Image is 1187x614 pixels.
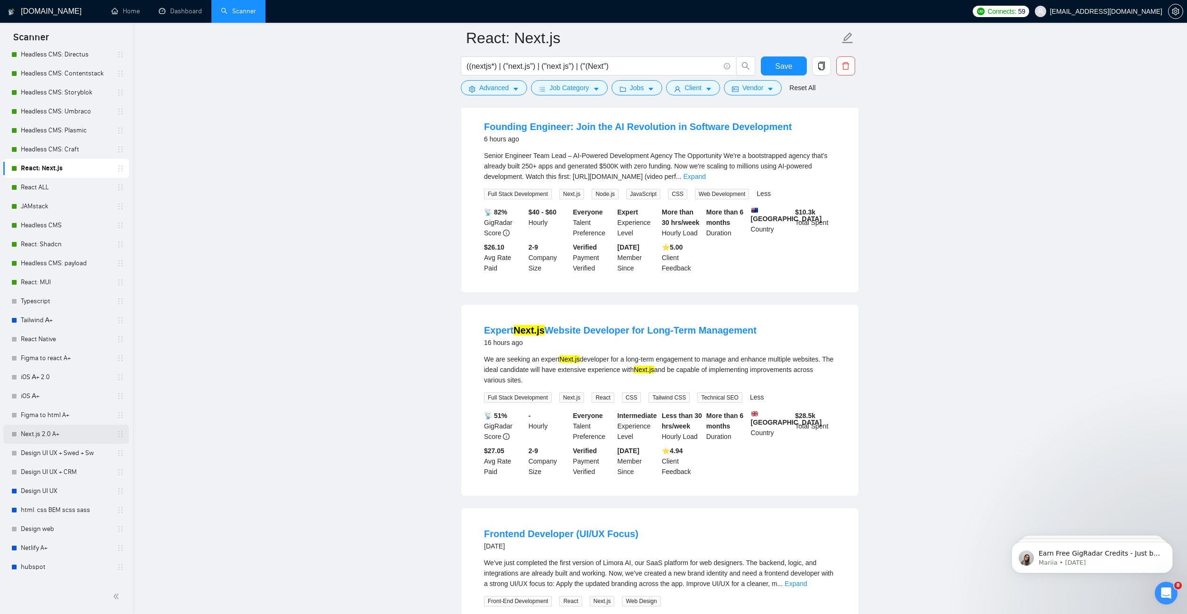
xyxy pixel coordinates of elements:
div: Country [749,207,794,238]
a: iOS А+ [21,387,111,406]
span: holder [117,184,124,191]
a: html. css BEM scss sass [21,501,111,520]
b: $ 10.3k [795,208,815,216]
a: Next.js 2.0 A+ [21,425,111,444]
div: Client Feedback [660,446,704,477]
a: JAMstack [21,197,111,216]
div: Company Size [527,446,571,477]
a: homeHome [111,7,140,15]
a: Reset All [789,83,815,93]
a: Headless CMS: Contentstack [21,64,111,83]
span: holder [117,411,124,419]
span: Node.js [592,189,619,199]
span: Client [685,83,702,93]
div: Duration [704,207,749,238]
b: Verified [573,243,597,251]
a: React: Next.js [21,159,111,178]
span: Next.js [590,596,615,606]
span: holder [117,127,124,134]
div: Experience Level [615,207,660,238]
span: Web Design [622,596,660,606]
span: edit [841,32,854,44]
b: Expert [617,208,638,216]
span: folder [620,85,626,93]
span: holder [117,279,124,286]
div: Experience Level [615,410,660,442]
button: idcardVendorcaret-down [724,80,782,95]
span: Web Development [695,189,749,199]
a: Design Mobile [21,577,111,595]
a: Typescript [21,292,111,311]
b: $26.10 [484,243,504,251]
span: user [674,85,681,93]
b: 2-9 [529,243,538,251]
a: Headless CMS: Storyblok [21,83,111,102]
a: React Native [21,330,111,349]
a: Design UI UX + Swed + Sw [21,444,111,463]
b: $27.05 [484,447,504,455]
b: More than 6 months [706,208,744,226]
div: Senior Engineer Team Lead – AI-Powered Development Agency The Opportunity We're a bootstrapped ag... [484,150,836,182]
span: Front-End Development [484,596,552,606]
a: Headless CMS: Umbraco [21,102,111,121]
button: userClientcaret-down [666,80,720,95]
div: GigRadar Score [482,207,527,238]
a: dashboardDashboard [159,7,202,15]
b: 📡 82% [484,208,507,216]
div: Hourly Load [660,207,704,238]
span: ... [676,173,682,180]
b: Intermediate [617,412,657,419]
span: caret-down [512,85,519,93]
div: Country [749,410,794,442]
button: Save [761,56,807,75]
div: Payment Verified [571,242,616,273]
b: 2-9 [529,447,538,455]
img: 🇬🇧 [751,410,758,417]
span: idcard [732,85,739,93]
b: ⭐️ 5.00 [662,243,683,251]
span: info-circle [503,433,510,440]
span: React [592,392,614,403]
span: Connects: [987,6,1016,17]
a: Headless CMS: Directus [21,45,111,64]
span: holder [117,525,124,533]
div: Total Spent [793,410,838,442]
button: barsJob Categorycaret-down [531,80,607,95]
div: We are seeking an expert developer for a long-term engagement to manage and enhance multiple webs... [484,354,836,385]
button: setting [1168,4,1183,19]
span: CSS [668,189,687,199]
span: holder [117,506,124,514]
mark: Next.js [634,366,654,373]
mark: Next.js [559,355,580,363]
input: Scanner name... [466,26,840,50]
b: More than 30 hrs/week [662,208,699,226]
span: holder [117,449,124,457]
div: [DATE] [484,540,639,552]
span: bars [539,85,546,93]
span: holder [117,146,124,153]
a: ExpertNext.jsWebsite Developer for Long-Term Management [484,325,757,335]
span: holder [117,51,124,58]
span: Next.js [559,392,584,403]
span: holder [117,203,124,210]
span: JavaScript [626,189,660,199]
span: CSS [622,392,641,403]
span: React [559,596,582,606]
input: Search Freelance Jobs... [466,60,720,72]
a: Tailwind А+ [21,311,111,330]
a: Netlify A+ [21,539,111,558]
div: Total Spent [793,207,838,238]
a: Figma to react A+ [21,349,111,368]
a: Design UI UX [21,482,111,501]
a: React: MUI [21,273,111,292]
span: caret-down [648,85,654,93]
span: holder [117,430,124,438]
b: [GEOGRAPHIC_DATA] [751,410,822,426]
span: holder [117,70,124,77]
span: double-left [113,592,122,601]
span: Tailwind CSS [648,392,690,403]
button: settingAdvancedcaret-down [461,80,527,95]
button: delete [836,56,855,75]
